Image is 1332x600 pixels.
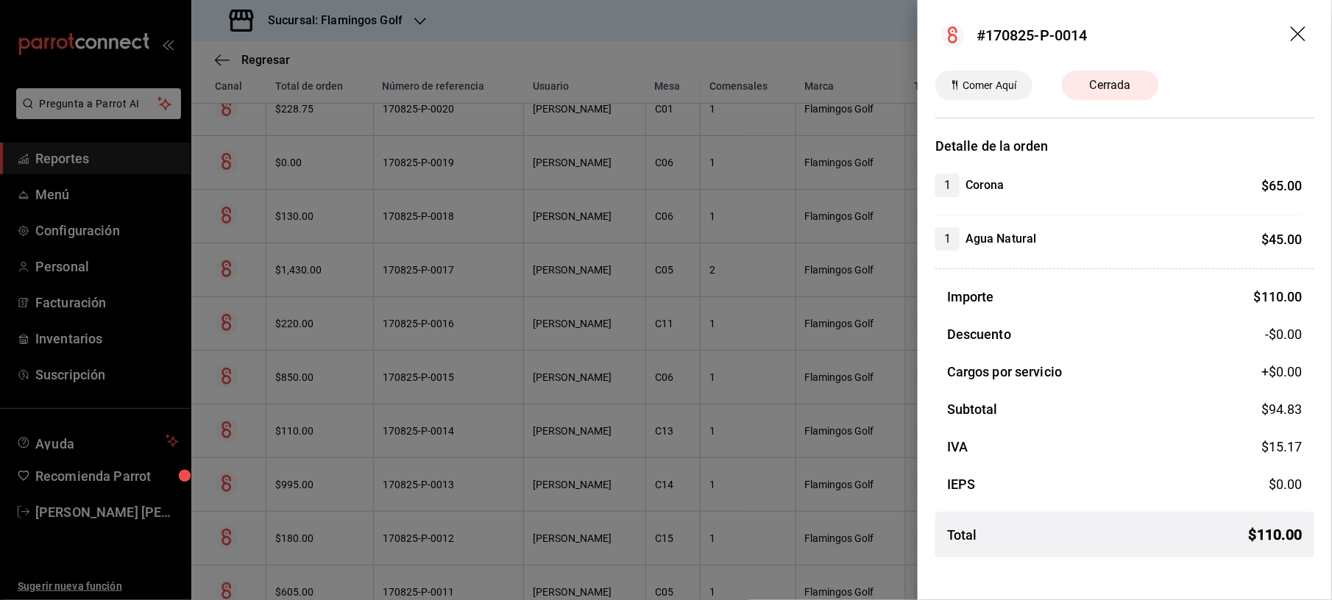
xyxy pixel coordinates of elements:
span: -$0.00 [1265,324,1303,344]
span: 1 [935,176,960,194]
h3: IVA [947,437,968,457]
span: $ 65.00 [1261,178,1303,193]
span: Comer Aquí [957,78,1022,93]
span: Cerrada [1081,76,1140,94]
span: $ 94.83 [1261,401,1303,417]
span: $ 15.17 [1261,439,1303,454]
h3: Cargos por servicio [947,362,1063,382]
h3: Descuento [947,324,1011,344]
h3: Detalle de la orden [935,136,1314,156]
div: #170825-P-0014 [977,24,1088,46]
span: $ 45.00 [1261,232,1303,247]
span: $ 110.00 [1249,524,1303,546]
button: drag [1291,26,1308,44]
h4: Agua Natural [966,230,1037,248]
span: $ 0.00 [1269,476,1303,492]
h3: IEPS [947,474,976,494]
h4: Corona [966,176,1005,194]
span: 1 [935,230,960,248]
h3: Total [947,525,977,545]
span: $ 110.00 [1254,289,1303,304]
span: +$ 0.00 [1261,362,1303,382]
h3: Importe [947,287,994,307]
h3: Subtotal [947,399,998,419]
